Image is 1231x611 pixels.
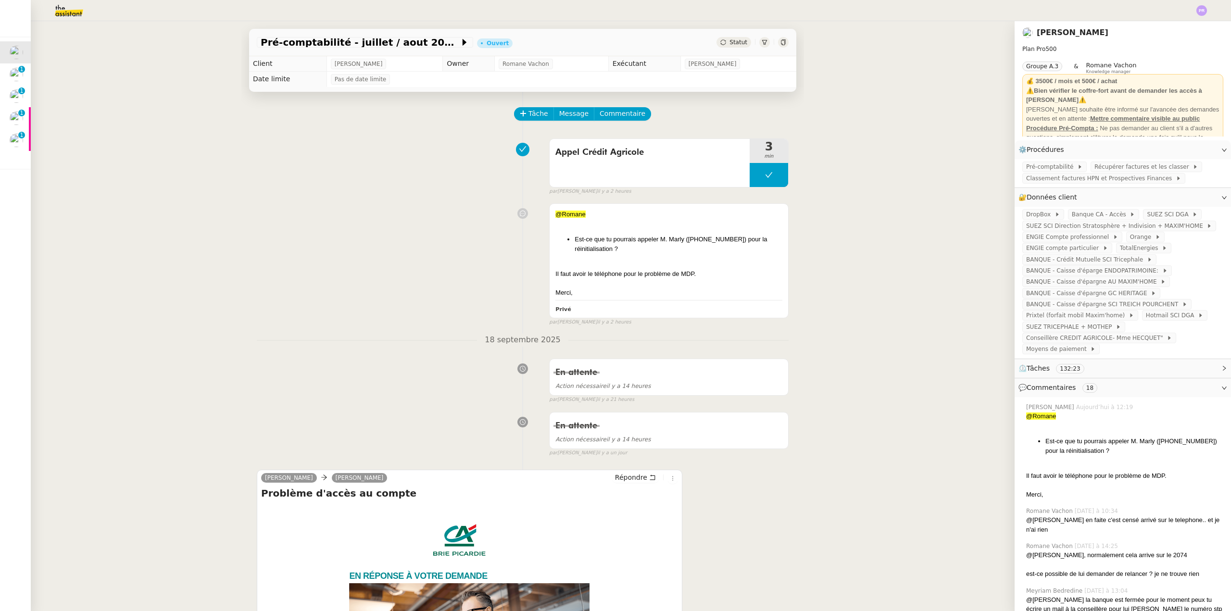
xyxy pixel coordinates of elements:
strong: 💰 3500€ / mois et 500€ / achat [1026,77,1117,85]
p: 1 [20,66,24,75]
app-user-label: Knowledge manager [1086,62,1137,74]
nz-tag: 18 [1082,383,1097,393]
span: Romane Vachon [1086,62,1137,69]
span: [PERSON_NAME] [265,474,313,481]
strong: Bien vérifier le coffre-fort avant de demander les accès à [PERSON_NAME] [1026,87,1202,104]
span: par [549,449,557,457]
small: [PERSON_NAME] [549,396,634,404]
span: [PERSON_NAME] [336,474,384,481]
p: 1 [20,132,24,140]
button: Commentaire [594,107,651,121]
span: il y a un jour [597,449,627,457]
span: BANQUE - Caisse d'épargne SCI TREICH POURCHENT [1026,299,1182,309]
span: Statut [729,39,747,46]
span: ⏲️ [1018,364,1092,372]
small: [PERSON_NAME] [549,318,631,326]
span: DropBox [1026,210,1055,219]
div: Il faut avoir le téléphone pour le problème de MDP. [1026,471,1223,481]
div: Ne pas demander au client s'il a d'autres questions, simplement clôturer la demande une fois qu'i... [1026,124,1219,152]
span: Romane Vachon [1026,542,1075,550]
span: Meyriam Bedredine [1026,586,1084,595]
div: @[PERSON_NAME], normalement cela arrive sur le 2074 [1026,550,1223,560]
h4: Problème d'accès au compte [261,486,678,500]
td: Date limite [249,72,327,87]
span: BANQUE - Caisse d'épargne GC HERITAGE [1026,288,1151,298]
span: il y a 14 heures [555,383,651,389]
img: users%2FfjlNmCTkLiVoA3HQjY3GA5JXGxb2%2Favatar%2Fstarofservice_97480retdsc0392.png [10,134,23,147]
img: users%2F47wLulqoDhMx0TTMwUcsFP5V2A23%2Favatar%2Fnokpict-removebg-preview-removebg-preview.png [10,112,23,125]
img: users%2FME7CwGhkVpexbSaUxoFyX6OhGQk2%2Favatar%2Fe146a5d2-1708-490f-af4b-78e736222863 [1022,27,1033,38]
span: par [549,187,557,196]
span: [DATE] à 10:34 [1075,507,1120,515]
span: Appel Crédit Agricole [555,145,744,160]
button: Tâche [514,107,554,121]
span: Tâches [1027,364,1050,372]
span: il y a 2 heures [597,318,631,326]
span: il y a 2 heures [597,187,631,196]
span: par [549,396,557,404]
span: Commentaires [1027,384,1076,391]
span: Conseillère CREDIT AGRICOLE- Mme HECQUET" [1026,333,1167,343]
span: Pré-comptabilité [1026,162,1077,172]
div: Ouvert [487,40,509,46]
span: SUEZ SCI DGA [1147,210,1192,219]
div: ⏲️Tâches 132:23 [1015,359,1231,378]
nz-tag: 132:23 [1056,364,1084,374]
span: [DATE] à 13:04 [1084,586,1130,595]
span: Pré-comptabilité - juillet / aout 2025 [261,37,460,47]
span: & [1074,62,1078,74]
span: [PERSON_NAME] [335,59,383,69]
span: Action nécessaire [555,383,606,389]
span: BANQUE - Caisse d'épargne AU MAXIM'HOME [1026,277,1160,287]
div: est-ce possible de lui demander de relancer ? je ne trouve rien [1026,569,1223,579]
span: Classement factures HPN et Prospectives Finances [1026,174,1176,183]
span: 500 [1045,46,1056,52]
span: Knowledge manager [1086,69,1131,75]
td: Owner [443,56,495,72]
p: En réponse à votre demande [349,571,590,582]
span: Message [559,108,589,119]
u: Mettre commentaire visible au public [1090,115,1200,122]
span: @Romane [1026,412,1056,420]
span: Action nécessaire [555,436,606,443]
b: Privé [555,306,571,312]
img: users%2F47wLulqoDhMx0TTMwUcsFP5V2A23%2Favatar%2Fnokpict-removebg-preview-removebg-preview.png [10,68,23,81]
span: Tâche [528,108,548,119]
div: Merci, [555,288,782,298]
td: Exécutant [608,56,680,72]
span: 💬 [1018,384,1101,391]
span: 18 septembre 2025 [477,334,568,347]
span: SUEZ SCI Direction Stratosphère + Indivision + MAXIM'HOME [1026,221,1206,231]
span: Hotmail SCI DGA [1146,311,1198,320]
span: il y a 14 heures [555,436,651,443]
span: BANQUE - Caisse d'éparge ENDOPATRIMOINE: [1026,266,1162,275]
div: Il faut avoir le téléphone pour le problème de MDP. [555,269,782,279]
div: [PERSON_NAME] souhaite être informé sur l'avancée des demandes ouvertes et en attente : [1026,105,1219,124]
div: 💬Commentaires 18 [1015,378,1231,397]
p: 1 [20,110,24,118]
span: Données client [1027,193,1077,201]
span: En attente [555,368,597,377]
span: [DATE] à 14:25 [1075,542,1120,550]
span: Aujourd’hui à 12:19 [1076,403,1135,411]
span: Romane Vachon [1026,507,1075,515]
nz-tag: Groupe A.3 [1022,62,1062,71]
span: Orange [1130,232,1155,242]
div: Merci, [1026,490,1223,499]
span: 🔐 [1018,192,1081,203]
button: Message [553,107,594,121]
span: [PERSON_NAME] [1026,403,1076,411]
span: Répondre [615,473,647,482]
a: [PERSON_NAME] [1037,28,1108,37]
span: Banque CA - Accès [1072,210,1130,219]
img: svg [1196,5,1207,16]
span: Prixtel (forfait mobil Maxim'home) [1026,311,1129,320]
button: Répondre [612,472,659,483]
nz-badge-sup: 1 [18,110,25,116]
span: TotalEnergies [1120,243,1162,253]
span: il y a 21 heures [597,396,634,404]
span: SUEZ TRICEPHALE + MOTHEP [1026,322,1116,332]
span: En attente [555,422,597,430]
span: @Romane [555,211,585,218]
span: Récupérer factures et les classer [1094,162,1193,172]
